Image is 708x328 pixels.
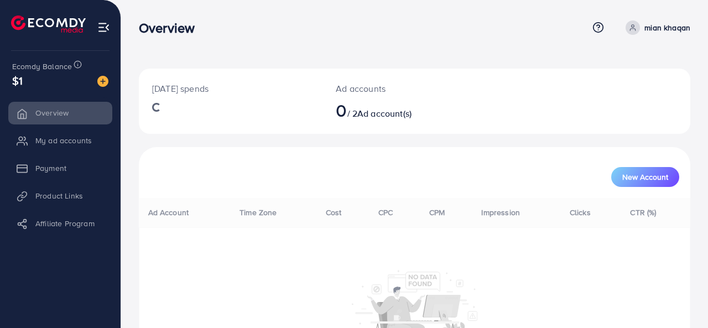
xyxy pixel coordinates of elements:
span: New Account [622,173,668,181]
span: 0 [336,97,347,123]
button: New Account [611,167,679,187]
span: Ad account(s) [357,107,412,119]
p: mian khaqan [644,21,690,34]
span: $1 [12,72,23,88]
p: Ad accounts [336,82,447,95]
h3: Overview [139,20,204,36]
img: image [97,76,108,87]
a: mian khaqan [621,20,690,35]
p: [DATE] spends [152,82,309,95]
img: logo [11,15,86,33]
h2: / 2 [336,100,447,121]
span: Ecomdy Balance [12,61,72,72]
img: menu [97,21,110,34]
